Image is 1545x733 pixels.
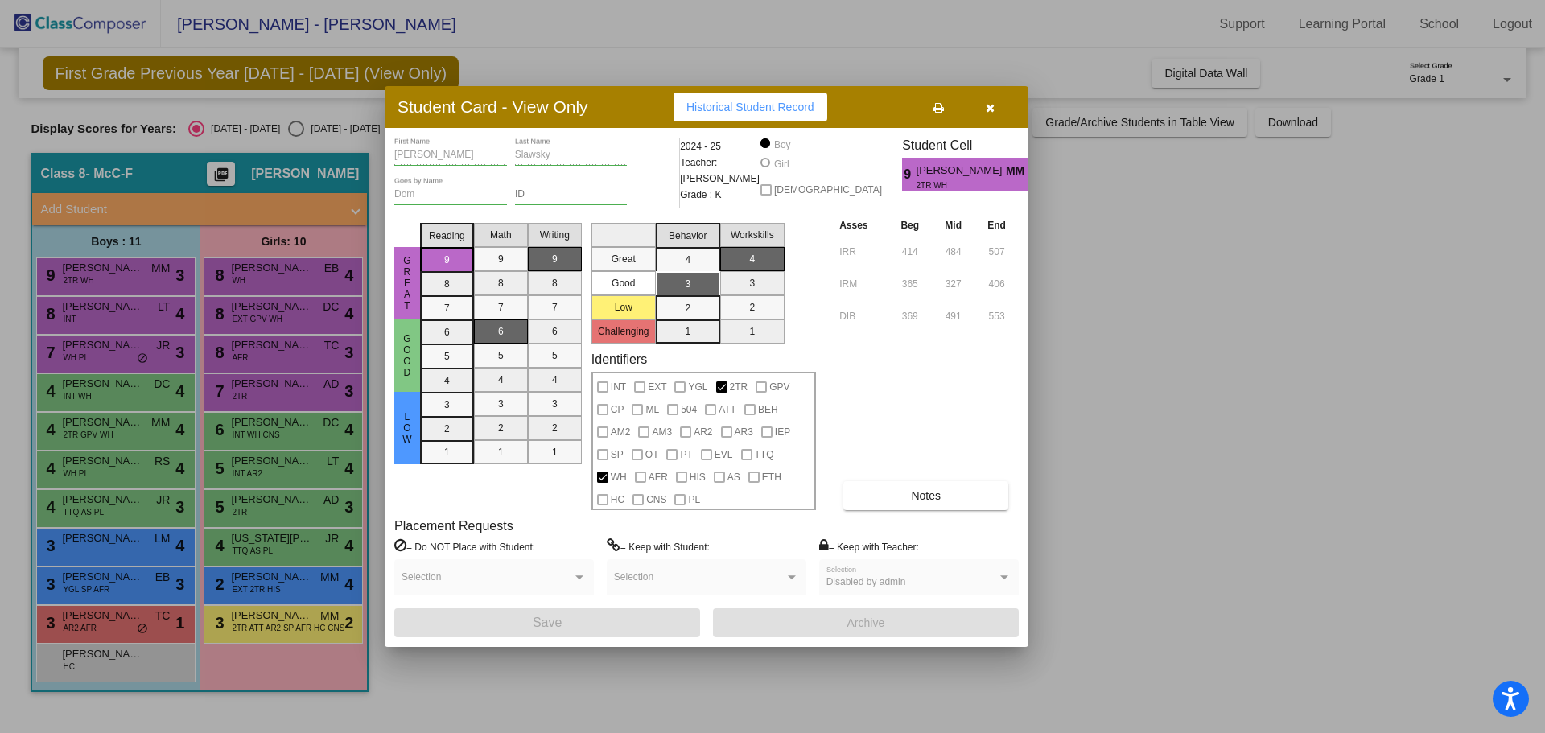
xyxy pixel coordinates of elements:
[680,154,760,187] span: Teacher: [PERSON_NAME]
[611,467,627,487] span: WH
[648,377,666,397] span: EXT
[686,101,814,113] span: Historical Student Record
[674,93,827,121] button: Historical Student Record
[917,163,1006,179] span: [PERSON_NAME]
[902,138,1042,153] h3: Student Cell
[398,97,588,117] h3: Student Card - View Only
[1028,165,1042,184] span: 3
[917,179,995,191] span: 2TR WH
[715,445,733,464] span: EVL
[769,377,789,397] span: GPV
[591,352,647,367] label: Identifiers
[839,272,884,296] input: assessment
[400,255,414,311] span: Great
[688,490,700,509] span: PL
[646,490,666,509] span: CNS
[681,400,697,419] span: 504
[611,377,626,397] span: INT
[652,422,672,442] span: AM3
[727,467,740,487] span: AS
[826,576,906,587] span: Disabled by admin
[400,411,414,445] span: Low
[645,400,659,419] span: ML
[680,138,721,154] span: 2024 - 25
[394,189,507,200] input: goes by name
[1006,163,1028,179] span: MM
[888,216,932,234] th: Beg
[611,400,624,419] span: CP
[690,467,706,487] span: HIS
[835,216,888,234] th: Asses
[533,616,562,629] span: Save
[735,422,753,442] span: AR3
[773,138,791,152] div: Boy
[775,422,790,442] span: IEP
[730,377,748,397] span: 2TR
[611,490,624,509] span: HC
[758,400,778,419] span: BEH
[774,180,882,200] span: [DEMOGRAPHIC_DATA]
[645,445,659,464] span: OT
[680,187,721,203] span: Grade : K
[394,518,513,533] label: Placement Requests
[694,422,712,442] span: AR2
[762,467,781,487] span: ETH
[755,445,774,464] span: TTQ
[719,400,736,419] span: ATT
[394,538,535,554] label: = Do NOT Place with Student:
[819,538,919,554] label: = Keep with Teacher:
[847,616,885,629] span: Archive
[911,489,941,502] span: Notes
[902,165,916,184] span: 9
[611,445,624,464] span: SP
[713,608,1019,637] button: Archive
[839,240,884,264] input: assessment
[688,377,707,397] span: YGL
[649,467,668,487] span: AFR
[932,216,974,234] th: Mid
[680,445,692,464] span: PT
[394,608,700,637] button: Save
[843,481,1008,510] button: Notes
[839,304,884,328] input: assessment
[974,216,1019,234] th: End
[607,538,710,554] label: = Keep with Student:
[611,422,631,442] span: AM2
[400,333,414,378] span: Good
[773,157,789,171] div: Girl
